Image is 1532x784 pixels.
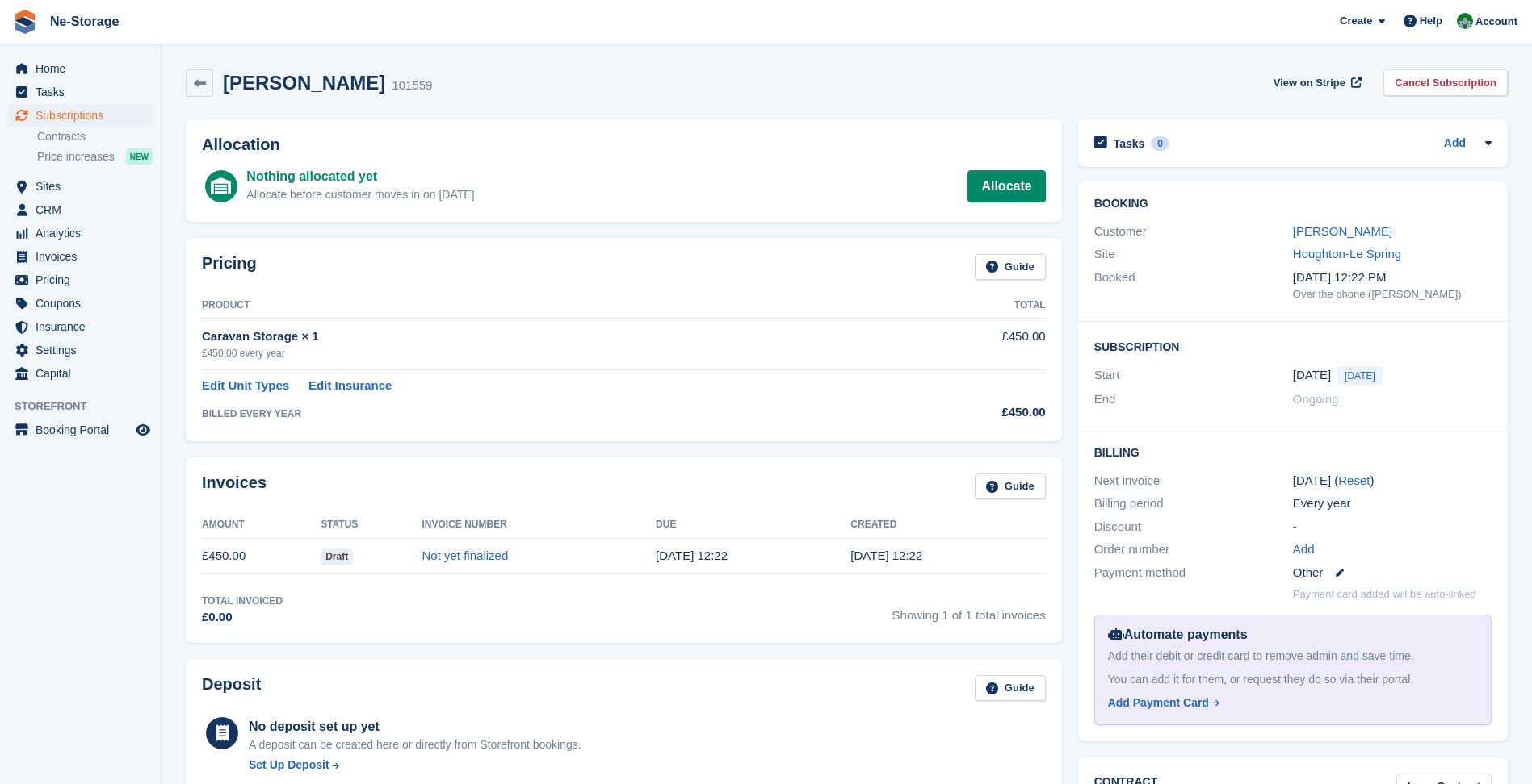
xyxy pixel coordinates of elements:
div: [DATE] ( ) [1293,472,1492,490]
a: menu [8,245,153,268]
td: £450.00 [888,319,1046,369]
h2: Invoices [202,473,267,500]
div: Set Up Deposit [249,757,329,774]
th: Invoice Number [422,512,657,538]
a: Add [1293,540,1315,559]
a: Guide [975,254,1046,281]
div: 0 [1151,136,1169,151]
img: stora-icon-8386f47178a22dfd0bd8f6a31ec36ba5ce8667c1dd55bd0f319d3a0aa187defe.svg [13,10,37,34]
div: Add Payment Card [1108,694,1209,711]
span: Invoices [36,245,132,268]
div: [DATE] 12:22 PM [1293,269,1492,287]
th: Total [888,293,1046,319]
div: Over the phone ([PERSON_NAME]) [1293,286,1492,302]
span: Capital [36,362,132,385]
td: £450.00 [202,538,321,574]
a: menu [8,339,153,361]
a: Ne-Storage [44,8,125,35]
a: Houghton-Le Spring [1293,247,1401,261]
div: Booked [1094,269,1293,302]
span: Insurance [36,315,132,338]
time: 2025-08-15 11:22:21 UTC [656,548,728,562]
th: Amount [202,512,321,538]
div: Automate payments [1108,625,1478,644]
span: [DATE] [1337,366,1383,386]
span: Help [1420,13,1442,29]
a: View on Stripe [1267,69,1365,96]
span: Storefront [15,398,161,415]
a: menu [8,362,153,385]
a: [PERSON_NAME] [1293,224,1392,238]
time: 2025-08-14 11:22:22 UTC [850,548,922,562]
a: menu [8,198,153,221]
span: Pricing [36,269,132,291]
span: Ongoing [1293,392,1339,406]
a: Edit Insurance [308,377,392,395]
a: Contracts [37,129,153,144]
a: menu [8,104,153,127]
div: You can add it for them, or request they do so via their portal. [1108,671,1478,688]
span: Create [1340,13,1372,29]
span: Account [1475,14,1517,30]
a: Guide [975,473,1046,500]
p: Payment card added will be auto-linked [1293,586,1476,603]
div: Total Invoiced [202,594,283,608]
th: Product [202,293,888,319]
span: Subscriptions [36,104,132,127]
h2: Allocation [202,136,1046,154]
div: Discount [1094,518,1293,536]
a: menu [8,81,153,103]
span: Booking Portal [36,419,132,441]
div: Caravan Storage × 1 [202,327,888,346]
a: Reset [1338,473,1370,487]
a: menu [8,292,153,315]
a: menu [8,222,153,244]
div: £450.00 every year [202,346,888,361]
div: Site [1094,245,1293,264]
a: Preview store [133,420,153,440]
span: View on Stripe [1274,75,1345,91]
time: 2025-08-14 00:00:00 UTC [1293,366,1331,385]
a: menu [8,57,153,80]
h2: Pricing [202,254,257,281]
a: Price increases NEW [37,148,153,165]
span: Coupons [36,292,132,315]
div: Start [1094,366,1293,386]
span: Tasks [36,81,132,103]
div: Order number [1094,540,1293,559]
div: Next invoice [1094,472,1293,490]
a: Guide [975,675,1046,702]
a: Set Up Deposit [249,757,581,774]
div: - [1293,518,1492,536]
a: Add [1444,135,1466,153]
div: No deposit set up yet [249,717,581,736]
h2: Billing [1094,444,1492,460]
h2: Deposit [202,675,261,702]
span: Draft [321,548,353,565]
th: Status [321,512,422,538]
span: Price increases [37,149,115,165]
a: menu [8,175,153,198]
div: £0.00 [202,608,283,627]
a: Allocate [967,170,1045,202]
a: menu [8,419,153,441]
span: Analytics [36,222,132,244]
div: Add their debit or credit card to remove admin and save time. [1108,648,1478,665]
th: Created [850,512,1045,538]
img: Charlotte Nesbitt [1457,13,1473,29]
div: Customer [1094,223,1293,241]
div: Every year [1293,494,1492,513]
h2: Tasks [1114,136,1145,151]
a: menu [8,269,153,291]
div: 101559 [392,77,432,95]
span: Settings [36,339,132,361]
a: Cancel Subscription [1383,69,1508,96]
div: NEW [126,148,153,165]
span: CRM [36,198,132,221]
a: Not yet finalized [422,548,509,562]
div: Billing period [1094,494,1293,513]
h2: [PERSON_NAME] [223,72,385,94]
div: £450.00 [888,403,1046,422]
div: BILLED EVERY YEAR [202,407,888,421]
p: A deposit can be created here or directly from Storefront bookings. [249,736,581,753]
